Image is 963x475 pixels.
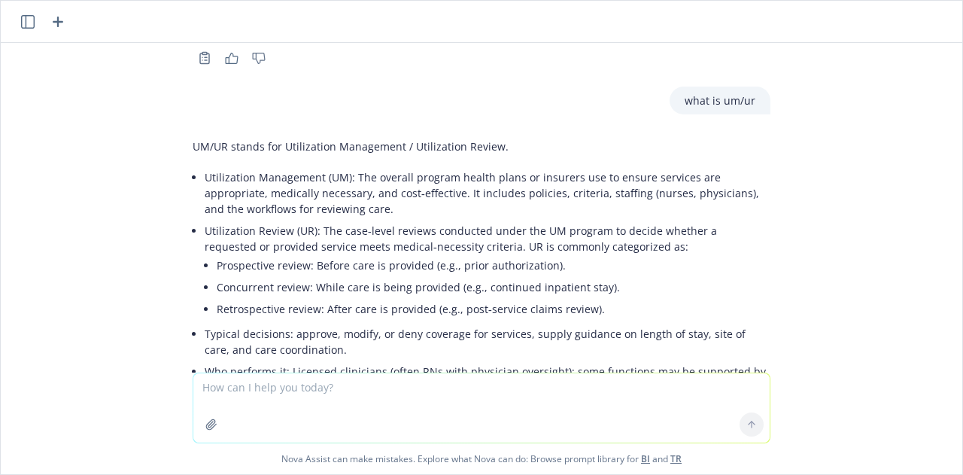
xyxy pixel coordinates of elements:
[685,93,755,108] p: what is um/ur
[205,223,770,254] p: Utilization Review (UR): The case‑level reviews conducted under the UM program to decide whether ...
[193,139,770,154] p: UM/UR stands for Utilization Management / Utilization Review.
[217,298,770,320] li: Retrospective review: After care is provided (e.g., post‑service claims review).
[217,276,770,298] li: Concurrent review: While care is being provided (e.g., continued inpatient stay).
[198,51,211,65] svg: Copy to clipboard
[205,326,770,358] p: Typical decisions: approve, modify, or deny coverage for services, supply guidance on length of s...
[670,452,682,465] a: TR
[217,254,770,276] li: Prospective review: Before care is provided (e.g., prior authorization).
[7,443,956,474] span: Nova Assist can make mistakes. Explore what Nova can do: Browse prompt library for and
[641,452,650,465] a: BI
[247,47,271,69] button: Thumbs down
[205,169,770,217] p: Utilization Management (UM): The overall program health plans or insurers use to ensure services ...
[205,364,770,411] p: Who performs it: Licensed clinicians (often RNs with physician oversight); some functions may be ...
